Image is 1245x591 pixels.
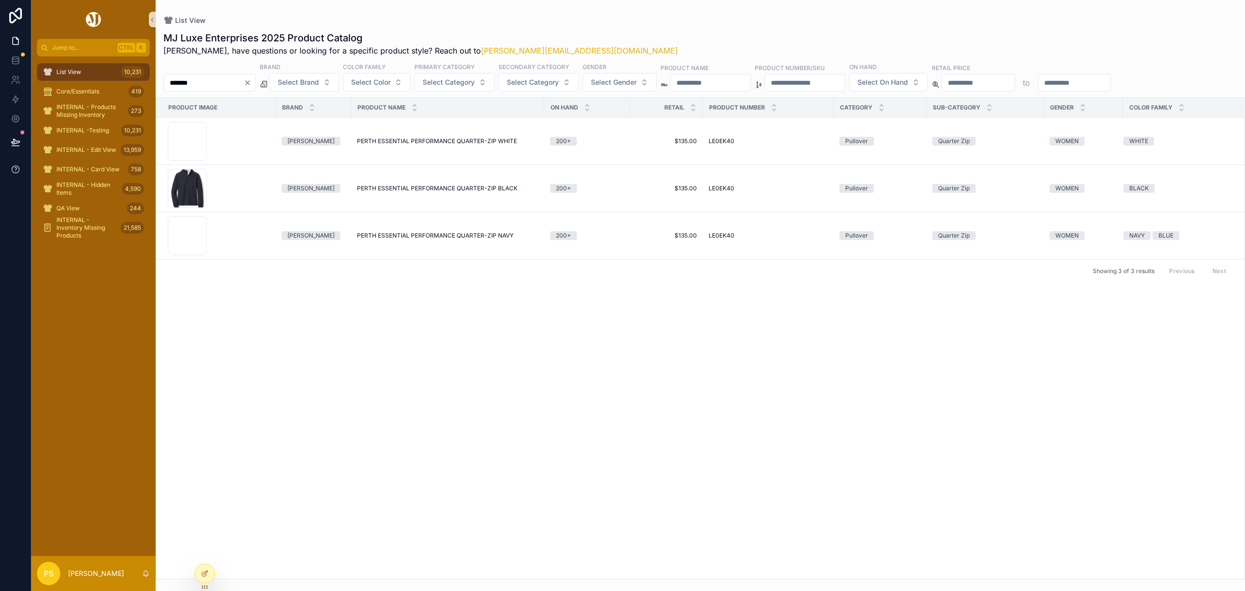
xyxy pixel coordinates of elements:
a: PERTH ESSENTIAL PERFORMANCE QUARTER-ZIP BLACK [357,185,538,192]
div: 13,959 [121,144,144,156]
div: 244 [127,203,144,214]
a: LE0EK40 [709,232,828,240]
div: 10,231 [121,125,144,136]
div: WOMEN [1055,137,1079,146]
a: Pullover [839,137,921,146]
a: INTERNAL - Card View758 [37,161,150,178]
div: [PERSON_NAME] [287,184,335,193]
a: BLACK [1123,184,1232,193]
a: Quarter Zip [932,231,1038,240]
span: Select Category [507,77,559,87]
span: INTERNAL - Products Missing Inventory [56,103,124,119]
div: WHITE [1129,137,1148,146]
span: INTERNAL - Hidden Items [56,181,118,197]
a: PERTH ESSENTIAL PERFORMANCE QUARTER-ZIP NAVY [357,232,538,240]
label: Secondary Category [498,62,569,71]
label: Gender [583,62,606,71]
span: List View [56,68,81,76]
label: Product Name [660,63,709,72]
a: Pullover [839,231,921,240]
label: Retail Price [932,63,970,72]
div: Quarter Zip [938,184,970,193]
span: Sub-Category [933,104,980,111]
label: Color Family [343,62,386,71]
span: INTERNAL - Card View [56,166,120,173]
a: Quarter Zip [932,137,1038,146]
button: Select Button [269,73,339,92]
span: PERTH ESSENTIAL PERFORMANCE QUARTER-ZIP NAVY [357,232,514,240]
span: Product Number [709,104,765,111]
div: NAVY [1129,231,1145,240]
a: PERTH ESSENTIAL PERFORMANCE QUARTER-ZIP WHITE [357,137,538,145]
span: LE0EK40 [709,232,734,240]
div: Quarter Zip [938,231,970,240]
span: Select Color [351,77,391,87]
span: K [137,44,145,52]
span: INTERNAL - Edit View [56,146,116,154]
a: 200+ [550,231,624,240]
span: $135.00 [636,137,697,145]
div: Pullover [845,231,868,240]
div: WOMEN [1055,184,1079,193]
div: Quarter Zip [938,137,970,146]
a: Core/Essentials419 [37,83,150,100]
div: 273 [128,105,144,117]
span: PS [44,568,53,579]
span: $135.00 [636,185,697,192]
label: Product Number/SKU [755,63,825,72]
a: LE0EK40 [709,185,828,192]
span: Product Image [168,104,217,111]
span: LE0EK40 [709,185,734,192]
span: Brand [282,104,303,111]
div: Pullover [845,184,868,193]
a: List View10,231 [37,63,150,81]
div: [PERSON_NAME] [287,137,335,146]
span: Color Family [1129,104,1173,111]
span: Category [840,104,872,111]
img: App logo [84,12,103,27]
a: [PERSON_NAME] [282,184,345,193]
div: scrollable content [31,56,156,249]
div: 419 [128,86,144,97]
a: Pullover [839,184,921,193]
a: [PERSON_NAME] [282,137,345,146]
div: 200+ [556,184,571,193]
div: 758 [128,164,144,175]
a: 200+ [550,137,624,146]
span: Product Name [357,104,406,111]
a: WOMEN [1049,137,1117,146]
a: WOMEN [1049,231,1117,240]
a: LE0EK40 [709,137,828,145]
label: Primary Category [414,62,475,71]
button: Jump to...CtrlK [37,39,150,56]
button: Select Button [414,73,495,92]
div: Pullover [845,137,868,146]
button: Select Button [583,73,657,92]
div: 4,590 [122,183,144,195]
button: Clear [244,79,255,87]
div: 10,231 [121,66,144,78]
a: List View [163,16,206,25]
div: BLUE [1158,231,1174,240]
div: BLACK [1129,184,1149,193]
span: INTERNAL -Testing [56,127,109,134]
a: [PERSON_NAME][EMAIL_ADDRESS][DOMAIN_NAME] [481,46,678,55]
div: 200+ [556,137,571,146]
label: Brand [260,62,281,71]
span: PERTH ESSENTIAL PERFORMANCE QUARTER-ZIP BLACK [357,185,517,192]
label: On Hand [849,62,877,71]
div: WOMEN [1055,231,1079,240]
span: QA View [56,204,80,212]
span: PERTH ESSENTIAL PERFORMANCE QUARTER-ZIP WHITE [357,137,517,145]
a: NAVYBLUE [1123,231,1232,240]
span: Select Gender [591,77,637,87]
div: [PERSON_NAME] [287,231,335,240]
a: Quarter Zip [932,184,1038,193]
a: $135.00 [636,232,697,240]
a: 200+ [550,184,624,193]
p: [PERSON_NAME] [68,569,124,578]
div: 21,585 [121,222,144,234]
span: Gender [1050,104,1074,111]
span: [PERSON_NAME], have questions or looking for a specific product style? Reach out to [163,45,678,56]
